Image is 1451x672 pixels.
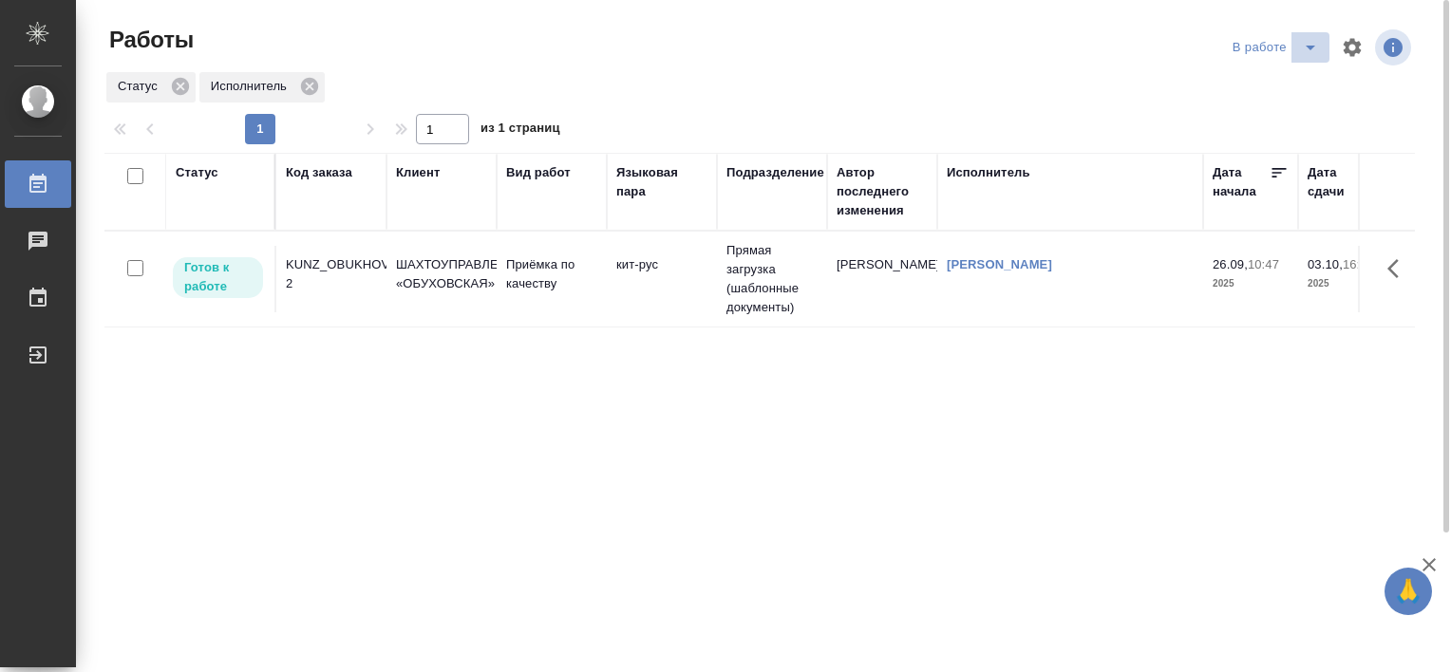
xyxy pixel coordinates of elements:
[481,117,560,144] span: из 1 страниц
[1308,163,1365,201] div: Дата сдачи
[211,77,293,96] p: Исполнитель
[199,72,325,103] div: Исполнитель
[286,163,352,182] div: Код заказа
[1376,246,1422,291] button: Здесь прячутся важные кнопки
[1343,257,1374,271] p: 16:00
[1308,274,1384,293] p: 2025
[1375,29,1415,65] span: Посмотреть информацию
[396,163,440,182] div: Клиент
[176,163,218,182] div: Статус
[827,246,937,312] td: [PERSON_NAME]
[104,25,194,55] span: Работы
[1213,274,1289,293] p: 2025
[1308,257,1343,271] p: 03.10,
[1213,257,1248,271] p: 26.09,
[1248,257,1279,271] p: 10:47
[607,246,717,312] td: кит-рус
[726,163,824,182] div: Подразделение
[396,255,487,293] p: ШАХТОУПРАВЛЕНИЕ «ОБУХОВСКАЯ»
[506,163,571,182] div: Вид работ
[286,255,377,293] div: KUNZ_OBUKHOVSKAYA-2
[1228,32,1329,63] div: split button
[947,257,1052,271] a: [PERSON_NAME]
[947,163,1030,182] div: Исполнитель
[1385,568,1432,615] button: 🙏
[1213,163,1270,201] div: Дата начала
[171,255,265,300] div: Исполнитель может приступить к работе
[616,163,707,201] div: Языковая пара
[837,163,928,220] div: Автор последнего изменения
[717,232,827,327] td: Прямая загрузка (шаблонные документы)
[118,77,164,96] p: Статус
[184,258,252,296] p: Готов к работе
[506,255,597,293] p: Приёмка по качеству
[1392,571,1424,611] span: 🙏
[106,72,196,103] div: Статус
[1329,25,1375,70] span: Настроить таблицу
